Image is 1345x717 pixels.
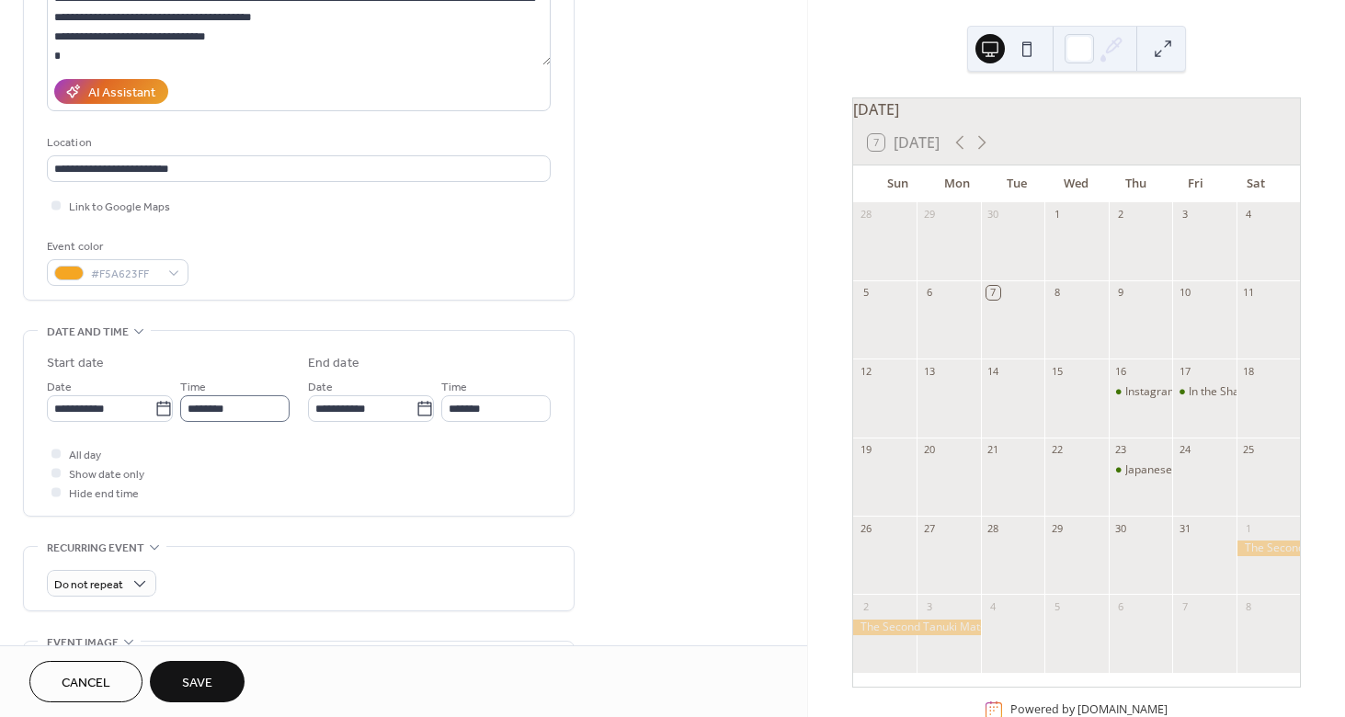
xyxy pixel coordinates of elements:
[986,599,1000,613] div: 4
[308,354,359,373] div: End date
[47,323,129,342] span: Date and time
[1050,521,1064,535] div: 29
[54,575,123,596] span: Do not repeat
[859,599,872,613] div: 2
[1050,208,1064,222] div: 1
[1050,286,1064,300] div: 8
[1225,165,1285,202] div: Sat
[62,674,110,693] span: Cancel
[441,378,467,397] span: Time
[922,208,936,222] div: 29
[859,286,872,300] div: 5
[1114,443,1128,457] div: 23
[1050,364,1064,378] div: 15
[1166,165,1225,202] div: Fri
[47,354,104,373] div: Start date
[69,446,101,465] span: All day
[1114,521,1128,535] div: 30
[69,465,144,484] span: Show date only
[1242,364,1256,378] div: 18
[853,620,981,635] div: The Second Tanuki Matsuri（第二回タヌキ祭り）
[1050,599,1064,613] div: 5
[1242,443,1256,457] div: 25
[1178,521,1191,535] div: 31
[859,364,872,378] div: 12
[922,521,936,535] div: 27
[1178,364,1191,378] div: 17
[986,364,1000,378] div: 14
[922,286,936,300] div: 6
[308,378,333,397] span: Date
[986,443,1000,457] div: 21
[922,364,936,378] div: 13
[1237,541,1300,556] div: The Second Tanuki Matsuri（第二回タヌキ祭り）
[88,84,155,103] div: AI Assistant
[986,521,1000,535] div: 28
[859,208,872,222] div: 28
[1178,599,1191,613] div: 7
[69,484,139,504] span: Hide end time
[1178,208,1191,222] div: 3
[1114,364,1128,378] div: 16
[47,133,547,153] div: Location
[1242,599,1256,613] div: 8
[987,165,1047,202] div: Tue
[47,237,185,256] div: Event color
[1046,165,1106,202] div: Wed
[859,443,872,457] div: 19
[1050,443,1064,457] div: 22
[1172,384,1236,400] div: In the Shadow of Empire: Art in Occupied Japan
[1242,521,1256,535] div: 1
[986,286,1000,300] div: 7
[986,208,1000,222] div: 30
[868,165,928,202] div: Sun
[47,539,144,558] span: Recurring event
[1109,384,1172,400] div: Instagramming the Countryside: Social media and demographic change in rural Japan
[47,633,119,653] span: Event image
[29,661,142,702] button: Cancel
[69,198,170,217] span: Link to Google Maps
[853,98,1300,120] div: [DATE]
[1109,462,1172,478] div: Japanese-Chinese Cuisine: Imperialism, Nostalgia and Cultural Heritage
[54,79,168,104] button: AI Assistant
[1242,286,1256,300] div: 11
[922,443,936,457] div: 20
[150,661,245,702] button: Save
[91,265,159,284] span: #F5A623FF
[1114,599,1128,613] div: 6
[1178,443,1191,457] div: 24
[1114,208,1128,222] div: 2
[47,378,72,397] span: Date
[1242,208,1256,222] div: 4
[859,521,872,535] div: 26
[180,378,206,397] span: Time
[1114,286,1128,300] div: 9
[1178,286,1191,300] div: 10
[922,599,936,613] div: 3
[928,165,987,202] div: Mon
[182,674,212,693] span: Save
[1106,165,1166,202] div: Thu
